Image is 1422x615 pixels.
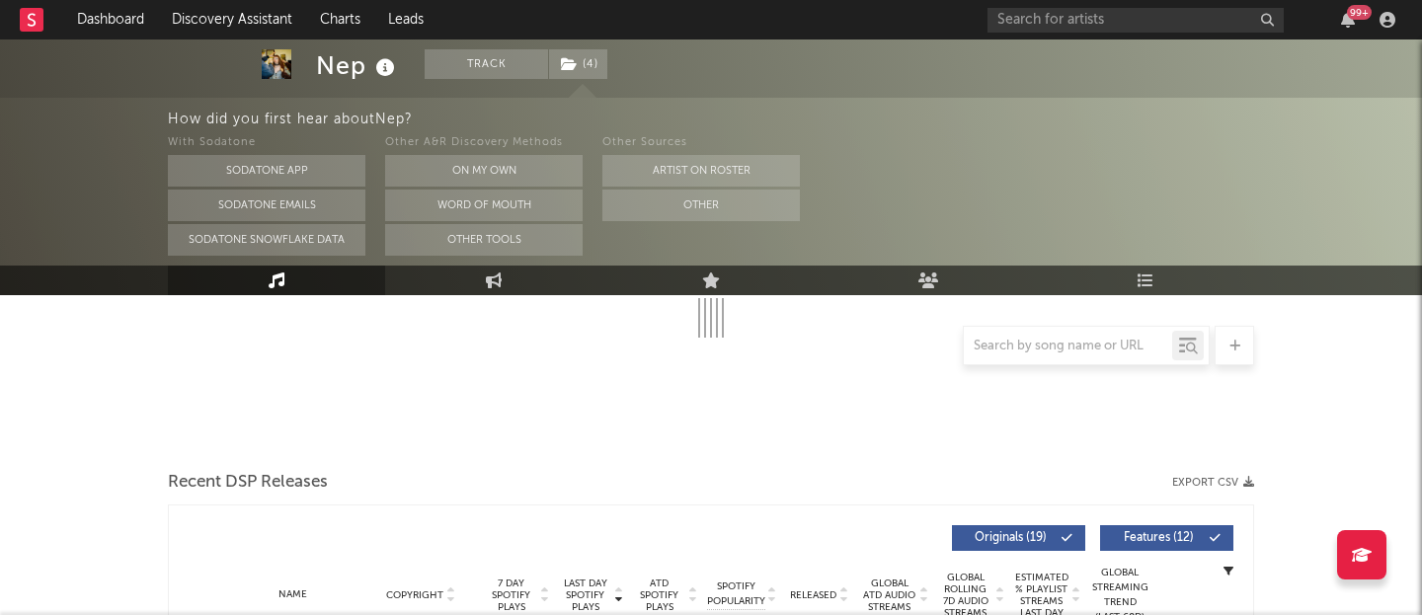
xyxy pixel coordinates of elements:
span: Copyright [386,589,443,601]
span: ( 4 ) [548,49,608,79]
span: Originals ( 19 ) [965,532,1056,544]
div: How did you first hear about Nep ? [168,108,1422,131]
button: Other Tools [385,224,583,256]
input: Search by song name or URL [964,339,1172,354]
div: With Sodatone [168,131,365,155]
div: Other A&R Discovery Methods [385,131,583,155]
span: Recent DSP Releases [168,471,328,495]
div: 99 + [1347,5,1372,20]
span: Spotify Popularity [707,579,765,609]
span: Last Day Spotify Plays [559,577,611,613]
span: Features ( 12 ) [1113,532,1204,544]
button: (4) [549,49,607,79]
span: Released [790,589,836,601]
button: Features(12) [1100,525,1233,551]
button: Word Of Mouth [385,190,583,221]
button: Export CSV [1172,477,1254,489]
button: Sodatone Emails [168,190,365,221]
button: On My Own [385,155,583,187]
button: Sodatone App [168,155,365,187]
span: 7 Day Spotify Plays [485,577,537,613]
span: Global ATD Audio Streams [862,577,916,613]
div: Name [228,587,357,602]
button: 99+ [1341,12,1355,28]
span: ATD Spotify Plays [633,577,685,613]
button: Track [425,49,548,79]
button: Other [602,190,800,221]
input: Search for artists [987,8,1284,33]
div: Nep [316,49,400,82]
div: Other Sources [602,131,800,155]
button: Originals(19) [952,525,1085,551]
button: Artist on Roster [602,155,800,187]
button: Sodatone Snowflake Data [168,224,365,256]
